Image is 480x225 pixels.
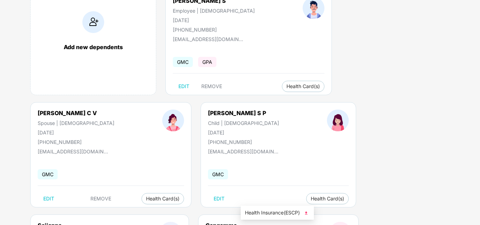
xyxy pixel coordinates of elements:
[311,197,344,200] span: Health Card(s)
[38,44,149,51] div: Add new dependents
[208,148,278,154] div: [EMAIL_ADDRESS][DOMAIN_NAME]
[286,85,320,88] span: Health Card(s)
[146,197,179,200] span: Health Card(s)
[38,139,114,145] div: [PHONE_NUMBER]
[162,110,184,131] img: profileImage
[208,139,279,145] div: [PHONE_NUMBER]
[208,169,228,179] span: GMC
[303,210,310,217] img: svg+xml;base64,PHN2ZyB4bWxucz0iaHR0cDovL3d3dy53My5vcmcvMjAwMC9zdmciIHhtbG5zOnhsaW5rPSJodHRwOi8vd3...
[173,8,255,14] div: Employee | [DEMOGRAPHIC_DATA]
[141,193,184,204] button: Health Card(s)
[178,84,189,89] span: EDIT
[306,193,349,204] button: Health Card(s)
[82,11,104,33] img: addIcon
[208,110,279,117] div: [PERSON_NAME] S P
[38,148,108,154] div: [EMAIL_ADDRESS][DOMAIN_NAME]
[196,81,228,92] button: REMOVE
[208,120,279,126] div: Child | [DEMOGRAPHIC_DATA]
[38,130,114,135] div: [DATE]
[201,84,222,89] span: REMOVE
[85,193,117,204] button: REMOVE
[173,81,195,92] button: EDIT
[208,193,230,204] button: EDIT
[173,27,255,33] div: [PHONE_NUMBER]
[38,193,60,204] button: EDIT
[38,110,114,117] div: [PERSON_NAME] C V
[38,120,114,126] div: Spouse | [DEMOGRAPHIC_DATA]
[43,196,54,201] span: EDIT
[327,110,349,131] img: profileImage
[173,57,193,67] span: GMC
[173,17,255,23] div: [DATE]
[198,57,216,67] span: GPA
[90,196,111,201] span: REMOVE
[38,169,58,179] span: GMC
[208,130,279,135] div: [DATE]
[245,209,310,217] span: Health Insurance(ESCP)
[214,196,225,201] span: EDIT
[173,36,243,42] div: [EMAIL_ADDRESS][DOMAIN_NAME]
[282,81,324,92] button: Health Card(s)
